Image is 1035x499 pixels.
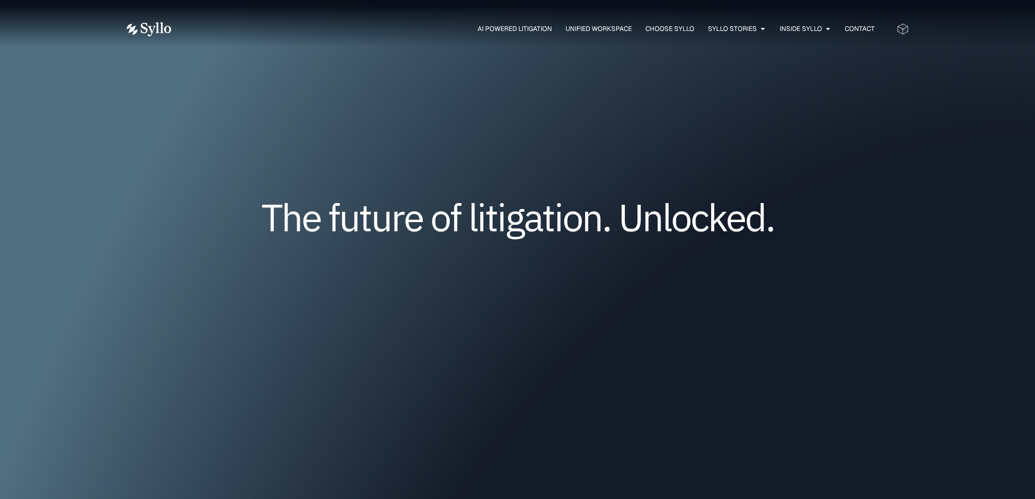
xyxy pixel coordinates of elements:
div: Menu Toggle [193,24,875,34]
h1: The future of litigation. Unlocked. [192,199,844,235]
img: Vector [127,22,171,36]
a: Syllo Stories [708,24,757,34]
a: Inside Syllo [780,24,822,34]
a: AI Powered Litigation [478,24,552,34]
nav: Menu [193,24,875,34]
a: Contact [845,24,875,34]
a: Choose Syllo [645,24,694,34]
a: Unified Workspace [566,24,632,34]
